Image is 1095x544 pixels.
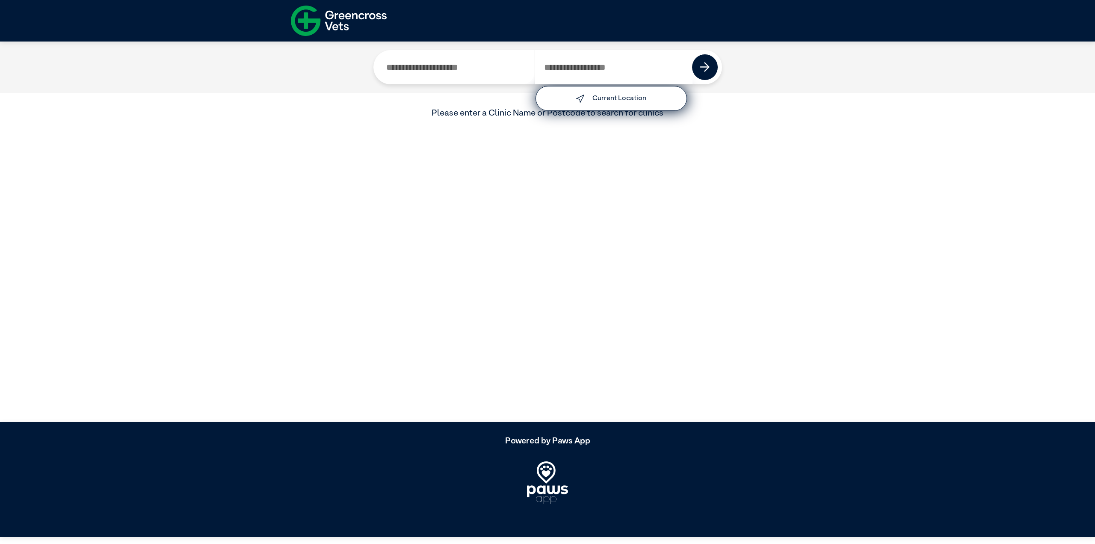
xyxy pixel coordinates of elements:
h5: Powered by Paws App [291,436,804,446]
label: Current Location [592,95,646,102]
input: Search by Postcode [535,50,693,84]
div: Please enter a Clinic Name or Postcode to search for clinics [291,107,804,119]
img: PawsApp [527,461,568,504]
img: f-logo [291,2,387,39]
input: Search by Clinic Name [378,50,535,84]
img: icon-right [700,62,710,72]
